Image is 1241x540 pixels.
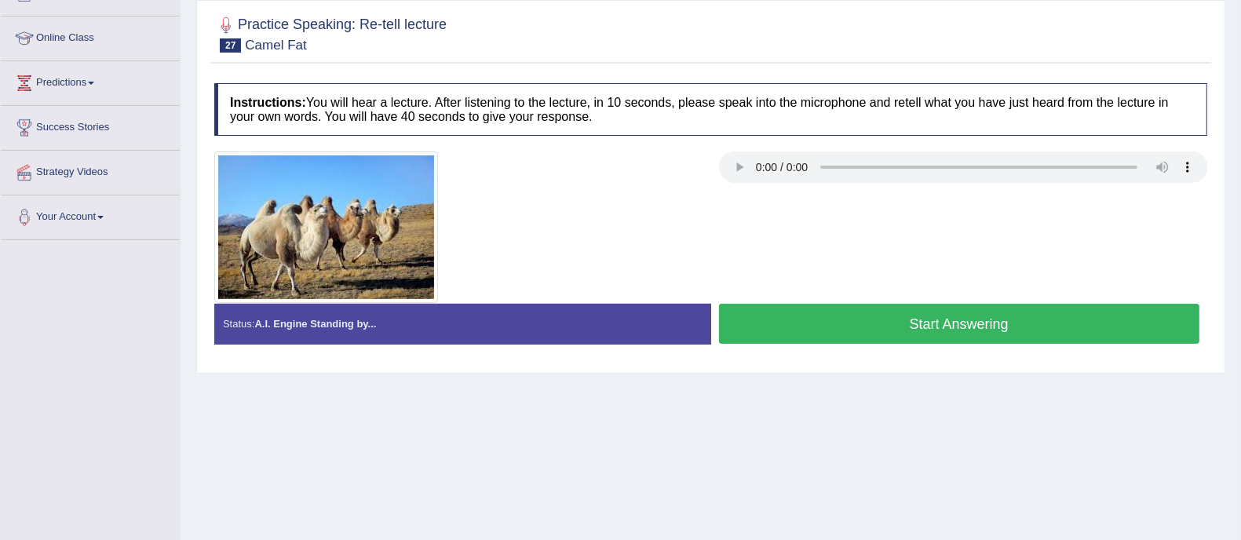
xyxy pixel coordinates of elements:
[214,304,711,344] div: Status:
[719,304,1200,344] button: Start Answering
[230,96,306,109] b: Instructions:
[1,106,180,145] a: Success Stories
[245,38,306,53] small: Camel Fat
[1,195,180,235] a: Your Account
[220,38,241,53] span: 27
[254,318,376,330] strong: A.I. Engine Standing by...
[214,13,447,53] h2: Practice Speaking: Re-tell lecture
[1,16,180,56] a: Online Class
[1,151,180,190] a: Strategy Videos
[214,83,1207,136] h4: You will hear a lecture. After listening to the lecture, in 10 seconds, please speak into the mic...
[1,61,180,100] a: Predictions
